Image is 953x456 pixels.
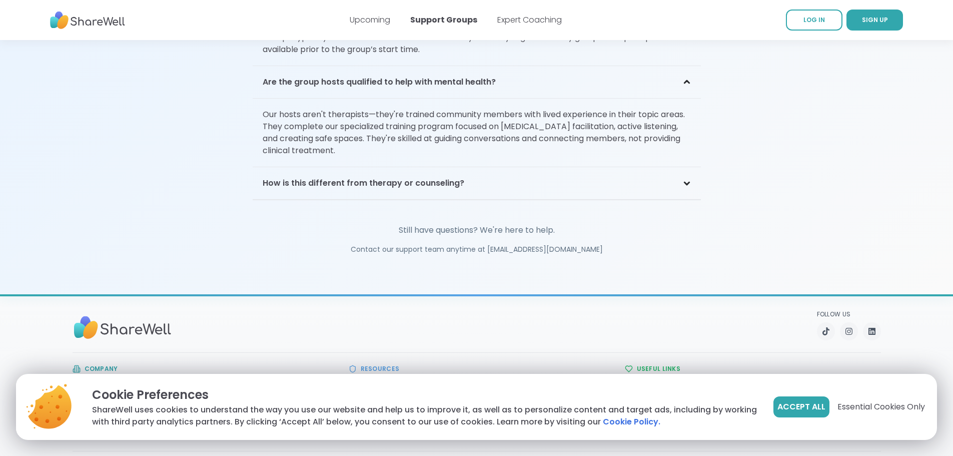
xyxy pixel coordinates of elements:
[50,7,125,34] img: ShareWell Nav Logo
[817,322,835,340] a: TikTok
[497,14,562,26] a: Expert Coaching
[777,401,825,413] span: Accept All
[637,365,681,373] h3: Useful Links
[803,16,825,24] span: LOG IN
[253,22,701,66] p: Groups typically last 30-90 minutes and meet weekly. You may register for any group with open spo...
[73,311,173,344] img: Sharewell
[786,10,842,31] a: LOG IN
[263,76,496,88] h3: Are the group hosts qualified to help with mental health?
[361,365,400,373] h3: Resources
[603,416,660,428] a: Cookie Policy.
[85,365,118,373] h3: Company
[837,401,925,413] span: Essential Cookies Only
[863,322,881,340] a: LinkedIn
[410,14,477,26] a: Support Groups
[773,396,829,417] button: Accept All
[253,244,701,254] p: Contact our support team anytime at [EMAIL_ADDRESS][DOMAIN_NAME]
[350,14,390,26] a: Upcoming
[92,404,757,428] p: ShareWell uses cookies to understand the way you use our website and help us to improve it, as we...
[862,16,888,24] span: SIGN UP
[846,10,903,31] a: SIGN UP
[253,224,701,236] p: Still have questions? We're here to help.
[253,99,701,167] p: Our hosts aren't therapists—they're trained community members with lived experience in their topi...
[817,310,881,318] p: Follow Us
[840,322,858,340] a: Instagram
[92,386,757,404] p: Cookie Preferences
[263,177,464,189] h3: How is this different from therapy or counseling?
